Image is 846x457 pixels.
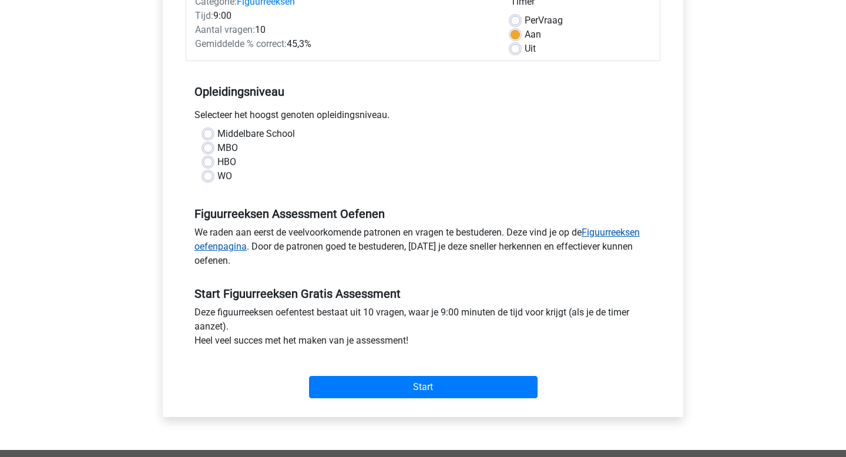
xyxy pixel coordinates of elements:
[186,23,502,37] div: 10
[194,287,652,301] h5: Start Figuurreeksen Gratis Assessment
[186,9,502,23] div: 9:00
[195,24,255,35] span: Aantal vragen:
[186,37,502,51] div: 45,3%
[309,376,538,398] input: Start
[525,15,538,26] span: Per
[186,108,660,127] div: Selecteer het hoogst genoten opleidingsniveau.
[186,226,660,273] div: We raden aan eerst de veelvoorkomende patronen en vragen te bestuderen. Deze vind je op de . Door...
[217,155,236,169] label: HBO
[194,207,652,221] h5: Figuurreeksen Assessment Oefenen
[194,80,652,103] h5: Opleidingsniveau
[195,38,287,49] span: Gemiddelde % correct:
[217,141,238,155] label: MBO
[217,127,295,141] label: Middelbare School
[186,305,660,352] div: Deze figuurreeksen oefentest bestaat uit 10 vragen, waar je 9:00 minuten de tijd voor krijgt (als...
[217,169,232,183] label: WO
[525,14,563,28] label: Vraag
[195,10,213,21] span: Tijd:
[525,42,536,56] label: Uit
[525,28,541,42] label: Aan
